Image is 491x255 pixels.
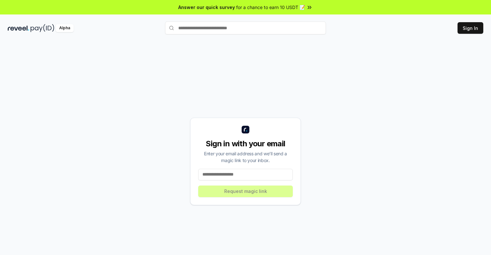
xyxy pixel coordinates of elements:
[242,126,249,133] img: logo_small
[178,4,235,11] span: Answer our quick survey
[236,4,305,11] span: for a chance to earn 10 USDT 📝
[198,139,293,149] div: Sign in with your email
[8,24,29,32] img: reveel_dark
[31,24,54,32] img: pay_id
[198,150,293,164] div: Enter your email address and we’ll send a magic link to your inbox.
[56,24,74,32] div: Alpha
[458,22,483,34] button: Sign In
